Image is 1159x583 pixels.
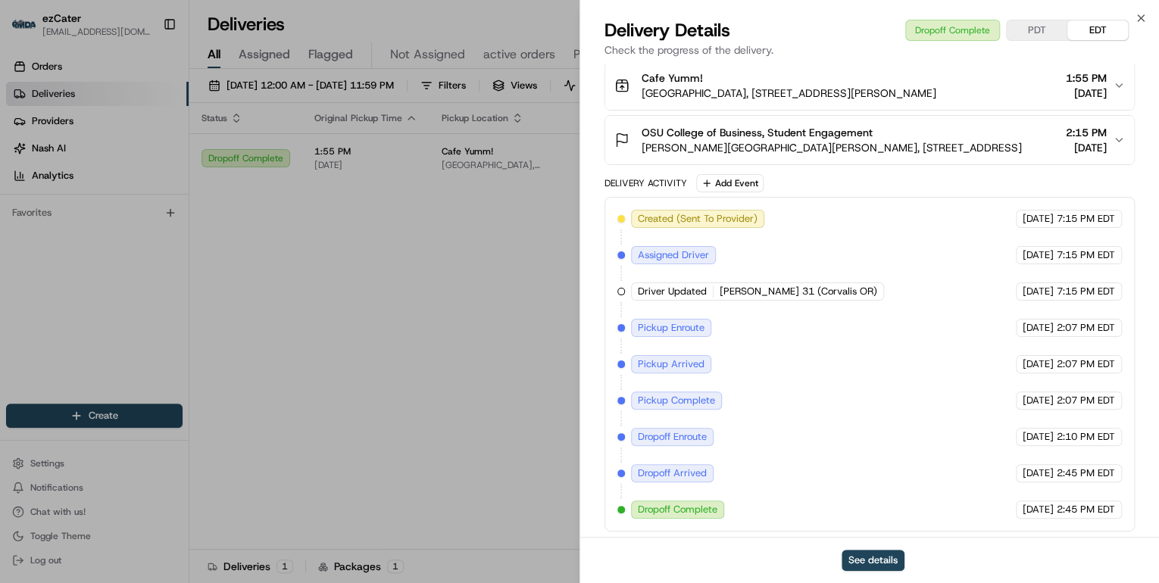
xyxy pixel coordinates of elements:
[39,98,250,114] input: Clear
[638,430,707,444] span: Dropoff Enroute
[638,212,758,226] span: Created (Sent To Provider)
[1057,503,1115,516] span: 2:45 PM EDT
[642,70,703,86] span: Cafe Yumm!
[604,42,1135,58] p: Check the progress of the delivery.
[128,221,140,233] div: 💻
[605,61,1134,110] button: Cafe Yumm![GEOGRAPHIC_DATA], [STREET_ADDRESS][PERSON_NAME]1:55 PM[DATE]
[30,220,116,235] span: Knowledge Base
[9,214,122,241] a: 📗Knowledge Base
[1023,466,1054,480] span: [DATE]
[1057,248,1115,262] span: 7:15 PM EDT
[638,285,707,298] span: Driver Updated
[107,256,183,268] a: Powered byPylon
[1023,430,1054,444] span: [DATE]
[1067,20,1128,40] button: EDT
[720,285,877,298] span: [PERSON_NAME] 31 (Corvalis OR)
[15,221,27,233] div: 📗
[604,177,687,189] div: Delivery Activity
[1057,394,1115,407] span: 2:07 PM EDT
[1066,125,1107,140] span: 2:15 PM
[1057,321,1115,335] span: 2:07 PM EDT
[15,61,276,85] p: Welcome 👋
[1057,212,1115,226] span: 7:15 PM EDT
[143,220,243,235] span: API Documentation
[1057,285,1115,298] span: 7:15 PM EDT
[15,15,45,45] img: Nash
[696,174,764,192] button: Add Event
[1023,321,1054,335] span: [DATE]
[1023,503,1054,516] span: [DATE]
[122,214,249,241] a: 💻API Documentation
[642,86,936,101] span: [GEOGRAPHIC_DATA], [STREET_ADDRESS][PERSON_NAME]
[638,466,707,480] span: Dropoff Arrived
[1066,70,1107,86] span: 1:55 PM
[1023,357,1054,371] span: [DATE]
[642,125,873,140] span: OSU College of Business, Student Engagement
[15,145,42,172] img: 1736555255976-a54dd68f-1ca7-489b-9aae-adbdc363a1c4
[1057,466,1115,480] span: 2:45 PM EDT
[1023,394,1054,407] span: [DATE]
[642,140,1022,155] span: [PERSON_NAME][GEOGRAPHIC_DATA][PERSON_NAME], [STREET_ADDRESS]
[1066,140,1107,155] span: [DATE]
[52,160,192,172] div: We're available if you need us!
[638,321,704,335] span: Pickup Enroute
[638,248,709,262] span: Assigned Driver
[52,145,248,160] div: Start new chat
[1057,430,1115,444] span: 2:10 PM EDT
[1066,86,1107,101] span: [DATE]
[151,257,183,268] span: Pylon
[1023,285,1054,298] span: [DATE]
[842,550,904,571] button: See details
[638,394,715,407] span: Pickup Complete
[1023,248,1054,262] span: [DATE]
[1057,357,1115,371] span: 2:07 PM EDT
[258,149,276,167] button: Start new chat
[1007,20,1067,40] button: PDT
[605,116,1134,164] button: OSU College of Business, Student Engagement[PERSON_NAME][GEOGRAPHIC_DATA][PERSON_NAME], [STREET_A...
[638,503,717,516] span: Dropoff Complete
[1023,212,1054,226] span: [DATE]
[604,18,730,42] span: Delivery Details
[638,357,704,371] span: Pickup Arrived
